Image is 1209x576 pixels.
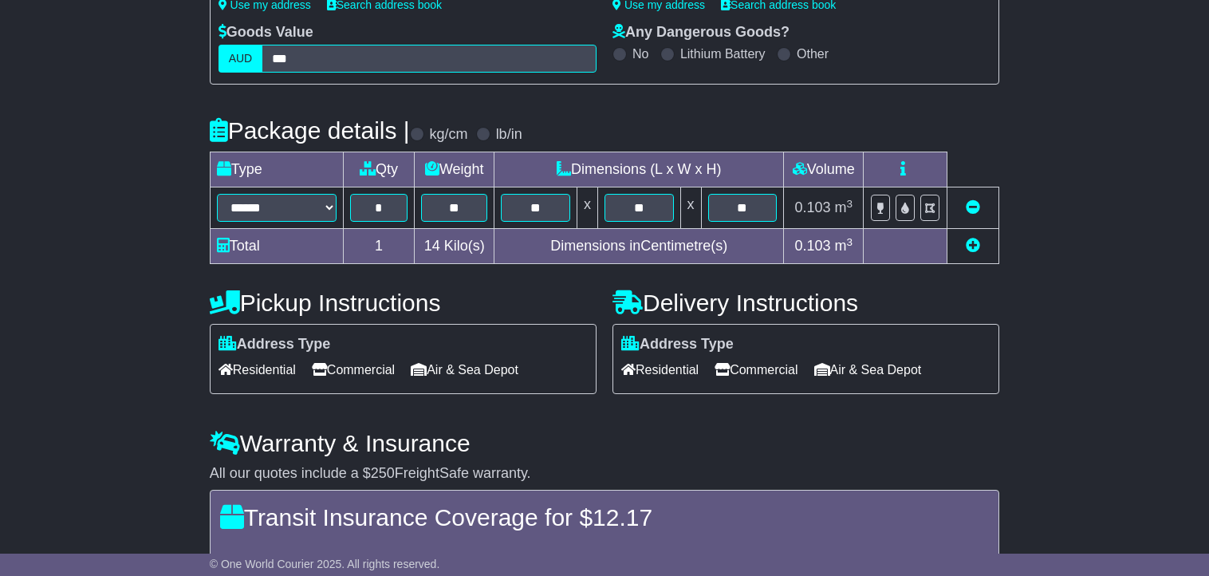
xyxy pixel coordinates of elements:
span: Commercial [312,357,395,382]
div: All our quotes include a $ FreightSafe warranty. [210,465,1000,483]
sup: 3 [847,236,853,248]
span: 14 [424,238,440,254]
span: m [835,238,853,254]
a: Remove this item [966,199,980,215]
a: Add new item [966,238,980,254]
td: Dimensions (L x W x H) [494,152,784,187]
span: © One World Courier 2025. All rights reserved. [210,558,440,570]
label: Lithium Battery [680,46,766,61]
span: m [835,199,853,215]
label: Goods Value [219,24,313,41]
td: x [577,187,597,229]
span: Air & Sea Depot [411,357,518,382]
td: Qty [343,152,415,187]
h4: Package details | [210,117,410,144]
td: Dimensions in Centimetre(s) [494,229,784,264]
label: No [632,46,648,61]
span: 0.103 [795,199,831,215]
label: Any Dangerous Goods? [612,24,790,41]
label: Address Type [621,336,734,353]
td: Total [210,229,343,264]
label: lb/in [496,126,522,144]
sup: 3 [847,198,853,210]
span: Commercial [715,357,797,382]
h4: Warranty & Insurance [210,430,1000,456]
span: 250 [371,465,395,481]
td: x [680,187,701,229]
td: Kilo(s) [415,229,494,264]
span: Residential [621,357,699,382]
span: 0.103 [795,238,831,254]
td: Type [210,152,343,187]
td: Volume [784,152,864,187]
label: kg/cm [430,126,468,144]
h4: Transit Insurance Coverage for $ [220,504,990,531]
td: 1 [343,229,415,264]
span: 12.17 [593,504,652,531]
h4: Delivery Instructions [612,290,999,316]
span: Residential [219,357,296,382]
label: AUD [219,45,263,73]
td: Weight [415,152,494,187]
h4: Pickup Instructions [210,290,597,316]
label: Address Type [219,336,331,353]
span: Air & Sea Depot [814,357,922,382]
label: Other [797,46,829,61]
